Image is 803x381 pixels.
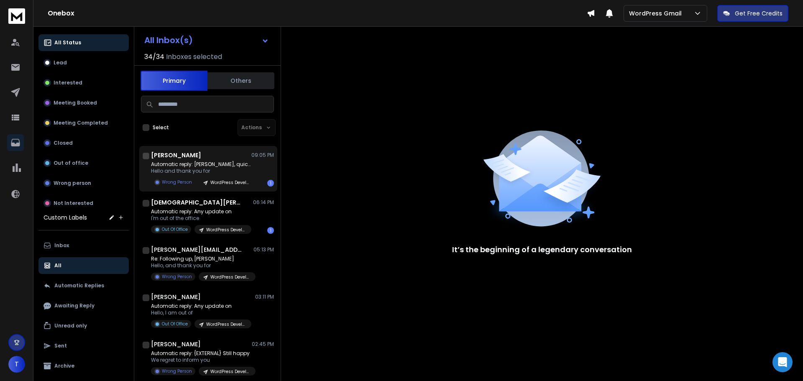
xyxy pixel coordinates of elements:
[8,356,25,373] button: T
[629,9,685,18] p: WordPress Gmail
[141,71,207,91] button: Primary
[162,226,188,233] p: Out Of Office
[735,9,783,18] p: Get Free Credits
[151,340,201,348] h1: [PERSON_NAME]
[252,341,274,348] p: 02:45 PM
[54,262,61,269] p: All
[8,8,25,24] img: logo
[54,302,95,309] p: Awaiting Reply
[151,303,251,309] p: Automatic reply: Any update on
[151,357,251,363] p: We regret to inform you
[54,120,108,126] p: Meeting Completed
[151,309,251,316] p: Hello, I am out of
[54,79,82,86] p: Interested
[162,179,192,185] p: Wrong Person
[206,321,246,327] p: WordPress Development - August
[38,95,129,111] button: Meeting Booked
[166,52,222,62] h3: Inboxes selected
[38,338,129,354] button: Sent
[48,8,587,18] h1: Onebox
[38,237,129,254] button: Inbox
[38,257,129,274] button: All
[151,245,243,254] h1: [PERSON_NAME][EMAIL_ADDRESS][DOMAIN_NAME]
[153,124,169,131] label: Select
[54,39,81,46] p: All Status
[267,180,274,187] div: 1
[772,352,793,372] div: Open Intercom Messenger
[38,195,129,212] button: Not Interested
[207,72,274,90] button: Others
[54,180,91,187] p: Wrong person
[54,363,74,369] p: Archive
[151,262,251,269] p: Hello, and thank you for
[138,32,276,49] button: All Inbox(s)
[38,155,129,171] button: Out of office
[162,274,192,280] p: Wrong Person
[38,175,129,192] button: Wrong person
[38,54,129,71] button: Lead
[43,213,87,222] h3: Custom Labels
[210,274,251,280] p: WordPress Development - August
[54,343,67,349] p: Sent
[210,179,251,186] p: WordPress Development - August
[38,317,129,334] button: Unread only
[38,358,129,374] button: Archive
[38,34,129,51] button: All Status
[206,227,246,233] p: WordPress Development - August
[54,140,73,146] p: Closed
[717,5,788,22] button: Get Free Credits
[54,242,69,249] p: Inbox
[255,294,274,300] p: 03:11 PM
[253,199,274,206] p: 06:14 PM
[151,151,201,159] h1: [PERSON_NAME]
[151,161,251,168] p: Automatic reply: [PERSON_NAME], quick website
[151,208,251,215] p: Automatic reply: Any update on
[54,59,67,66] p: Lead
[54,322,87,329] p: Unread only
[151,256,251,262] p: Re: Following up, [PERSON_NAME]
[162,368,192,374] p: Wrong Person
[251,152,274,159] p: 09:05 PM
[151,293,201,301] h1: [PERSON_NAME]
[144,52,164,62] span: 34 / 34
[54,100,97,106] p: Meeting Booked
[151,198,243,207] h1: [DEMOGRAPHIC_DATA][PERSON_NAME]
[54,200,93,207] p: Not Interested
[144,36,193,44] h1: All Inbox(s)
[54,160,88,166] p: Out of office
[151,215,251,222] p: I'm out of the office
[54,282,104,289] p: Automatic Replies
[210,368,251,375] p: WordPress Development - August
[151,168,251,174] p: Hello and thank you for
[38,135,129,151] button: Closed
[452,244,632,256] p: It’s the beginning of a legendary conversation
[38,115,129,131] button: Meeting Completed
[38,277,129,294] button: Automatic Replies
[253,246,274,253] p: 05:13 PM
[267,227,274,234] div: 1
[38,297,129,314] button: Awaiting Reply
[162,321,188,327] p: Out Of Office
[151,350,251,357] p: Automatic reply: {EXTERNAL} Still happy
[38,74,129,91] button: Interested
